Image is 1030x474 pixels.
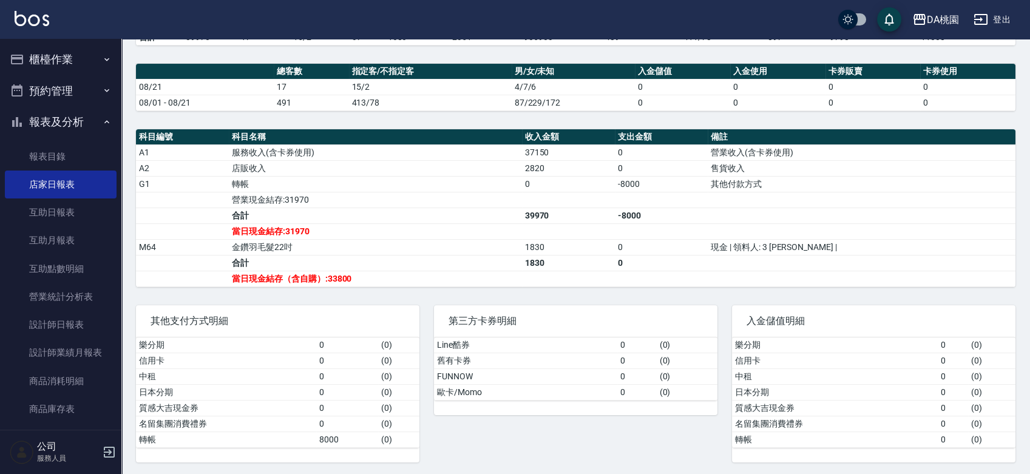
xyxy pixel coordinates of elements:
[136,384,316,400] td: 日本分期
[5,395,117,423] a: 商品庫存表
[434,337,617,353] td: Line酷券
[730,79,825,95] td: 0
[136,64,1015,111] table: a dense table
[229,192,521,208] td: 營業現金結存:31970
[968,400,1015,416] td: ( 0 )
[522,239,615,255] td: 1830
[434,337,717,401] table: a dense table
[316,432,378,447] td: 8000
[434,384,617,400] td: 歐卡/Momo
[732,368,938,384] td: 中租
[708,129,1015,145] th: 備註
[229,160,521,176] td: 店販收入
[316,384,378,400] td: 0
[927,12,959,27] div: DA桃園
[5,283,117,311] a: 營業統計分析表
[968,337,1015,353] td: ( 0 )
[938,353,968,368] td: 0
[229,176,521,192] td: 轉帳
[968,384,1015,400] td: ( 0 )
[522,129,615,145] th: 收入金額
[136,337,419,448] table: a dense table
[747,315,1001,327] span: 入金儲值明細
[229,129,521,145] th: 科目名稱
[732,353,938,368] td: 信用卡
[708,160,1015,176] td: 售貨收入
[316,353,378,368] td: 0
[617,353,657,368] td: 0
[316,368,378,384] td: 0
[15,11,49,26] img: Logo
[274,64,348,80] th: 總客數
[708,176,1015,192] td: 其他付款方式
[274,79,348,95] td: 17
[229,208,521,223] td: 合計
[349,79,512,95] td: 15/2
[825,95,921,110] td: 0
[968,368,1015,384] td: ( 0 )
[5,75,117,107] button: 預約管理
[522,144,615,160] td: 37150
[316,400,378,416] td: 0
[10,440,34,464] img: Person
[136,144,229,160] td: A1
[136,432,316,447] td: 轉帳
[730,95,825,110] td: 0
[512,64,635,80] th: 男/女/未知
[378,368,419,384] td: ( 0 )
[732,337,1015,448] table: a dense table
[730,64,825,80] th: 入金使用
[37,441,99,453] h5: 公司
[522,160,615,176] td: 2820
[920,79,1015,95] td: 0
[617,337,657,353] td: 0
[136,176,229,192] td: G1
[657,368,718,384] td: ( 0 )
[635,95,730,110] td: 0
[615,208,708,223] td: -8000
[136,337,316,353] td: 樂分期
[316,337,378,353] td: 0
[136,129,1015,287] table: a dense table
[938,368,968,384] td: 0
[5,143,117,171] a: 報表目錄
[136,368,316,384] td: 中租
[657,337,718,353] td: ( 0 )
[136,353,316,368] td: 信用卡
[5,255,117,283] a: 互助點數明細
[635,64,730,80] th: 入金儲值
[136,129,229,145] th: 科目編號
[968,432,1015,447] td: ( 0 )
[5,171,117,198] a: 店家日報表
[907,7,964,32] button: DA桃園
[615,239,708,255] td: 0
[968,416,1015,432] td: ( 0 )
[349,64,512,80] th: 指定客/不指定客
[229,271,521,286] td: 當日現金結存（含自購）:33800
[229,255,521,271] td: 合計
[378,337,419,353] td: ( 0 )
[522,176,615,192] td: 0
[615,144,708,160] td: 0
[635,79,730,95] td: 0
[136,400,316,416] td: 質感大吉現金券
[938,384,968,400] td: 0
[136,79,274,95] td: 08/21
[732,400,938,416] td: 質感大吉現金券
[5,339,117,367] a: 設計師業績月報表
[877,7,901,32] button: save
[615,160,708,176] td: 0
[151,315,405,327] span: 其他支付方式明細
[938,400,968,416] td: 0
[825,79,921,95] td: 0
[969,8,1015,31] button: 登出
[615,129,708,145] th: 支出金額
[708,239,1015,255] td: 現金 | 領料人: 3 [PERSON_NAME] |
[5,106,117,138] button: 報表及分析
[617,384,657,400] td: 0
[512,79,635,95] td: 4/7/6
[5,423,117,451] a: 商品庫存盤點表
[938,416,968,432] td: 0
[657,384,718,400] td: ( 0 )
[732,384,938,400] td: 日本分期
